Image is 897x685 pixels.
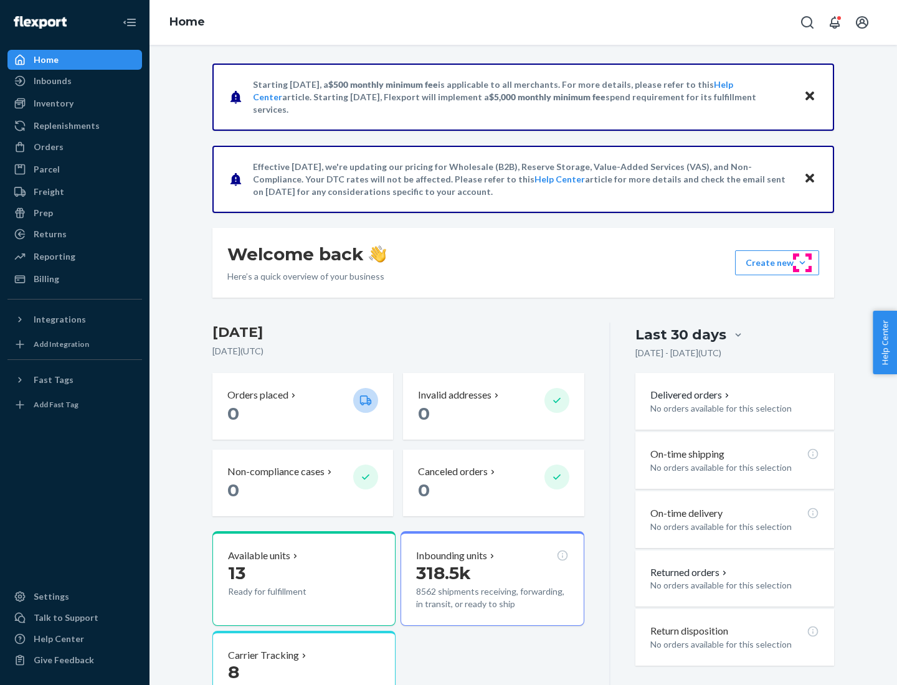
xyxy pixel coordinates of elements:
[34,590,69,603] div: Settings
[7,203,142,223] a: Prep
[34,163,60,176] div: Parcel
[7,93,142,113] a: Inventory
[227,479,239,501] span: 0
[34,399,78,410] div: Add Fast Tag
[650,579,819,592] p: No orders available for this selection
[418,479,430,501] span: 0
[650,461,819,474] p: No orders available for this selection
[534,174,585,184] a: Help Center
[7,370,142,390] button: Fast Tags
[228,562,245,583] span: 13
[7,269,142,289] a: Billing
[34,250,75,263] div: Reporting
[418,403,430,424] span: 0
[650,402,819,415] p: No orders available for this selection
[253,161,792,198] p: Effective [DATE], we're updating our pricing for Wholesale (B2B), Reserve Storage, Value-Added Se...
[850,10,875,35] button: Open account menu
[650,506,723,521] p: On-time delivery
[34,374,74,386] div: Fast Tags
[117,10,142,35] button: Close Navigation
[34,141,64,153] div: Orders
[7,587,142,607] a: Settings
[212,450,393,516] button: Non-compliance cases 0
[227,388,288,402] p: Orders placed
[7,334,142,354] a: Add Integration
[735,250,819,275] button: Create new
[650,447,724,461] p: On-time shipping
[369,245,386,263] img: hand-wave emoji
[650,624,728,638] p: Return disposition
[34,339,89,349] div: Add Integration
[228,661,239,683] span: 8
[418,465,488,479] p: Canceled orders
[650,565,729,580] button: Returned orders
[212,345,584,357] p: [DATE] ( UTC )
[34,313,86,326] div: Integrations
[7,182,142,202] a: Freight
[14,16,67,29] img: Flexport logo
[212,373,393,440] button: Orders placed 0
[34,186,64,198] div: Freight
[7,650,142,670] button: Give Feedback
[7,50,142,70] a: Home
[795,10,820,35] button: Open Search Box
[227,403,239,424] span: 0
[7,159,142,179] a: Parcel
[403,450,584,516] button: Canceled orders 0
[401,531,584,626] button: Inbounding units318.5k8562 shipments receiving, forwarding, in transit, or ready to ship
[7,309,142,329] button: Integrations
[416,549,487,563] p: Inbounding units
[416,562,471,583] span: 318.5k
[650,521,819,533] p: No orders available for this selection
[228,648,299,663] p: Carrier Tracking
[159,4,215,40] ol: breadcrumbs
[169,15,205,29] a: Home
[7,608,142,628] a: Talk to Support
[873,311,897,374] button: Help Center
[489,92,605,102] span: $5,000 monthly minimum fee
[34,633,84,645] div: Help Center
[34,54,59,66] div: Home
[212,531,396,626] button: Available units13Ready for fulfillment
[635,325,726,344] div: Last 30 days
[227,243,386,265] h1: Welcome back
[7,137,142,157] a: Orders
[802,170,818,188] button: Close
[822,10,847,35] button: Open notifications
[212,323,584,342] h3: [DATE]
[7,247,142,267] a: Reporting
[34,207,53,219] div: Prep
[416,585,568,610] p: 8562 shipments receiving, forwarding, in transit, or ready to ship
[227,270,386,283] p: Here’s a quick overview of your business
[635,347,721,359] p: [DATE] - [DATE] ( UTC )
[228,549,290,563] p: Available units
[7,116,142,136] a: Replenishments
[7,224,142,244] a: Returns
[34,654,94,666] div: Give Feedback
[802,88,818,106] button: Close
[7,395,142,415] a: Add Fast Tag
[328,79,438,90] span: $500 monthly minimum fee
[403,373,584,440] button: Invalid addresses 0
[7,629,142,649] a: Help Center
[650,388,732,402] button: Delivered orders
[34,120,100,132] div: Replenishments
[34,612,98,624] div: Talk to Support
[34,75,72,87] div: Inbounds
[34,228,67,240] div: Returns
[7,71,142,91] a: Inbounds
[418,388,491,402] p: Invalid addresses
[34,97,74,110] div: Inventory
[227,465,325,479] p: Non-compliance cases
[253,78,792,116] p: Starting [DATE], a is applicable to all merchants. For more details, please refer to this article...
[650,638,819,651] p: No orders available for this selection
[228,585,343,598] p: Ready for fulfillment
[34,273,59,285] div: Billing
